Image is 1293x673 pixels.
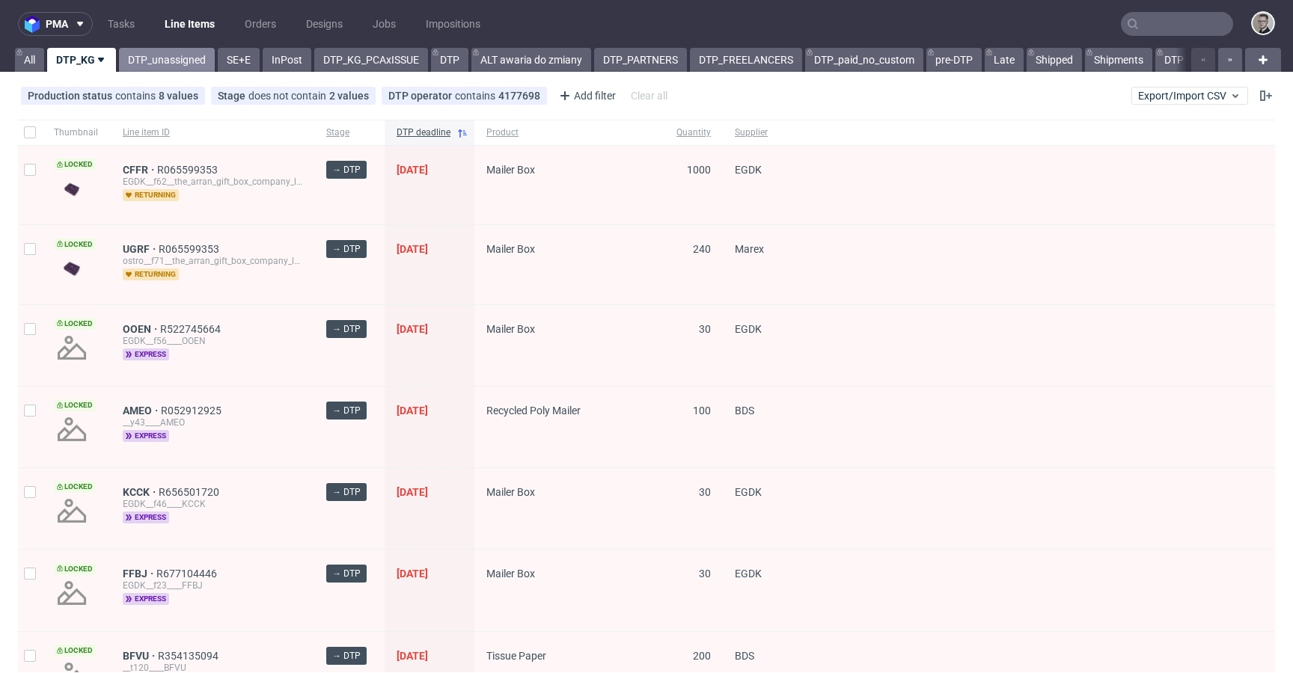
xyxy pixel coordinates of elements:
[123,164,157,176] a: CFFR
[123,189,179,201] span: returning
[486,126,652,139] span: Product
[397,126,450,139] span: DTP deadline
[332,242,361,256] span: → DTP
[156,12,224,36] a: Line Items
[417,12,489,36] a: Impositions
[115,90,159,102] span: contains
[498,90,540,102] div: 4177698
[332,485,361,499] span: → DTP
[397,486,428,498] span: [DATE]
[46,19,68,29] span: pma
[687,164,711,176] span: 1000
[699,568,711,580] span: 30
[735,323,762,335] span: EGDK
[54,254,90,282] img: data
[397,405,428,417] span: [DATE]
[156,568,220,580] a: R677104446
[54,493,90,529] img: no_design.png
[218,90,248,102] span: Stage
[123,430,169,442] span: express
[735,405,754,417] span: BDS
[99,12,144,36] a: Tasks
[123,580,302,591] div: EGDK__f23____FFBJ
[263,48,311,72] a: InPost
[159,90,198,102] div: 8 values
[553,84,619,108] div: Add filter
[693,243,711,255] span: 240
[486,164,535,176] span: Mailer Box
[47,48,116,72] a: DTP_KG
[332,404,361,417] span: → DTP
[486,486,535,498] span: Mailer Box
[1085,48,1152,72] a: Shipments
[397,243,428,255] span: [DATE]
[397,164,428,176] span: [DATE]
[314,48,428,72] a: DTP_KG_PCAxISSUE
[735,243,764,255] span: Marex
[123,486,159,498] a: KCCK
[123,593,169,605] span: express
[18,12,93,36] button: pma
[690,48,802,72] a: DTP_FREELANCERS
[54,239,96,251] span: Locked
[54,645,96,657] span: Locked
[332,567,361,580] span: → DTP
[160,323,224,335] a: R522745664
[123,568,156,580] a: FFBJ
[159,486,222,498] a: R656501720
[123,126,302,139] span: Line item ID
[332,649,361,663] span: → DTP
[54,330,90,366] img: no_design.png
[486,650,546,662] span: Tissue Paper
[157,164,221,176] a: R065599353
[123,268,179,280] span: returning
[54,575,90,611] img: no_design.png
[1253,13,1274,34] img: Krystian Gaza
[699,486,711,498] span: 30
[693,650,711,662] span: 200
[486,243,535,255] span: Mailer Box
[486,323,535,335] span: Mailer Box
[54,175,90,203] img: data
[332,322,361,336] span: → DTP
[123,335,302,347] div: EGDK__f56____OOEN
[54,126,99,139] span: Thumbnail
[486,568,535,580] span: Mailer Box
[119,48,215,72] a: DTP_unassigned
[123,255,302,267] div: ostro__f71__the_arran_gift_box_company_ltd__UGRF
[25,16,46,33] img: logo
[397,323,428,335] span: [DATE]
[158,650,221,662] a: R354135094
[735,568,762,580] span: EGDK
[123,176,302,188] div: EGDK__f62__the_arran_gift_box_company_ltd__CFFR
[123,323,160,335] a: OOEN
[159,243,222,255] a: R065599353
[364,12,405,36] a: Jobs
[15,48,44,72] a: All
[123,348,169,360] span: express
[1138,90,1241,102] span: Export/Import CSV
[123,417,302,428] div: __y43____AMEO
[676,126,711,139] span: Quantity
[1027,48,1082,72] a: Shipped
[455,90,498,102] span: contains
[699,323,711,335] span: 30
[326,126,373,139] span: Stage
[54,481,96,493] span: Locked
[123,405,161,417] a: AMEO
[218,48,260,72] a: SE+E
[123,650,158,662] a: BFVU
[123,243,159,255] span: UGRF
[28,90,115,102] span: Production status
[1155,48,1219,72] a: DTP to do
